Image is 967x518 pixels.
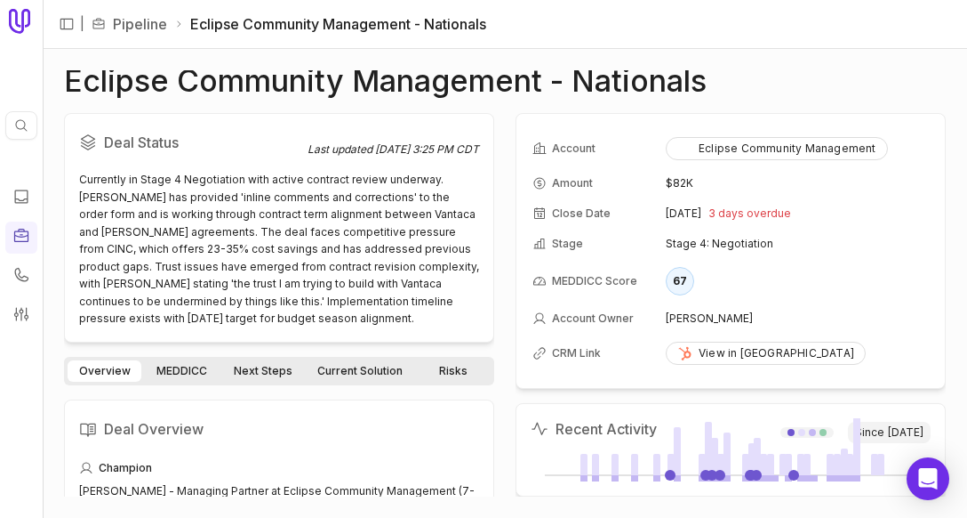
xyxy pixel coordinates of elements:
td: Stage 4: Negotiation [666,230,929,258]
a: Pipeline [113,13,167,35]
span: Amount [552,176,593,190]
a: View in [GEOGRAPHIC_DATA] [666,342,866,365]
div: Currently in Stage 4 Negotiation with active contract review underway. [PERSON_NAME] has provided... [79,171,479,328]
span: Since [848,422,931,443]
h2: Recent Activity [531,418,657,440]
div: Open Intercom Messenger [907,457,949,500]
div: Champion [79,457,479,479]
a: Next Steps [223,360,303,382]
a: Overview [68,360,141,382]
span: CRM Link [552,346,601,360]
div: Last updated [308,142,479,157]
h1: Eclipse Community Management - Nationals [64,70,707,92]
span: 3 days overdue [708,206,791,221]
div: View in [GEOGRAPHIC_DATA] [677,346,854,360]
td: $82K [666,169,929,198]
button: Eclipse Community Management [666,137,888,160]
a: Current Solution [307,360,413,382]
time: [DATE] [666,206,701,221]
span: Stage [552,237,583,251]
time: [DATE] 3:25 PM CDT [375,142,479,156]
h2: Deal Status [79,128,308,157]
div: 67 [666,267,694,295]
span: Account [552,142,595,156]
div: Eclipse Community Management [677,142,876,156]
li: Eclipse Community Management - Nationals [174,13,486,35]
a: Risks [417,360,491,382]
h2: Deal Overview [79,415,479,443]
a: MEDDICC [145,360,219,382]
span: Close Date [552,206,611,221]
button: View all fields [904,128,931,155]
td: [PERSON_NAME] [666,304,929,333]
span: MEDDICC Score [552,274,637,288]
span: | [80,13,84,35]
time: [DATE] [888,425,923,440]
button: Expand sidebar [53,11,80,37]
span: Account Owner [552,312,634,326]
